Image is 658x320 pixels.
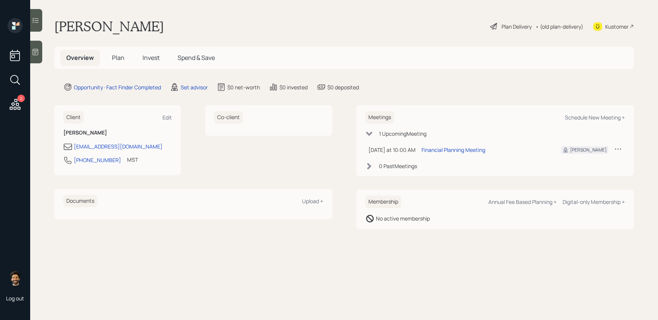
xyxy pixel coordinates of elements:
h6: Client [63,111,84,124]
div: 0 Past Meeting s [379,162,417,170]
div: No active membership [376,214,430,222]
span: Spend & Save [178,54,215,62]
span: Invest [143,54,160,62]
div: [EMAIL_ADDRESS][DOMAIN_NAME] [74,142,163,150]
h6: [PERSON_NAME] [63,130,172,136]
div: 1 Upcoming Meeting [379,130,426,138]
div: [PHONE_NUMBER] [74,156,121,164]
div: [DATE] at 10:00 AM [368,146,416,154]
div: $0 deposited [327,83,359,91]
h6: Membership [365,196,401,208]
h6: Co-client [214,111,243,124]
div: Set advisor [181,83,208,91]
div: Digital-only Membership + [563,198,625,205]
div: Annual Fee Based Planning + [488,198,557,205]
div: Edit [163,114,172,121]
div: Schedule New Meeting + [565,114,625,121]
img: eric-schwartz-headshot.png [8,271,23,286]
div: Opportunity · Fact Finder Completed [74,83,161,91]
h1: [PERSON_NAME] [54,18,164,35]
span: Overview [66,54,94,62]
div: • (old plan-delivery) [535,23,583,31]
div: Log out [6,295,24,302]
div: $0 net-worth [227,83,260,91]
div: MST [127,156,138,164]
h6: Documents [63,195,97,207]
div: Financial Planning Meeting [422,146,485,154]
div: [PERSON_NAME] [570,147,607,153]
div: Kustomer [605,23,629,31]
h6: Meetings [365,111,394,124]
span: Plan [112,54,124,62]
div: Plan Delivery [502,23,532,31]
div: Upload + [302,198,323,205]
div: $0 invested [279,83,308,91]
div: 2 [17,95,25,102]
